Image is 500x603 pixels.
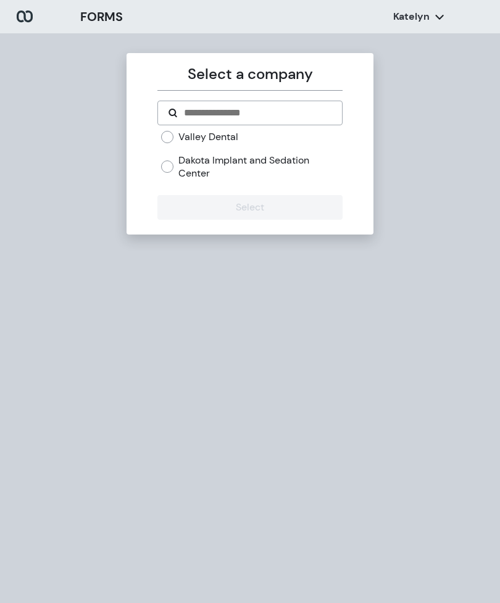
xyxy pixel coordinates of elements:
[393,10,430,23] p: Katelyn
[80,7,123,26] h3: FORMS
[178,130,238,144] label: Valley Dental
[157,195,342,220] button: Select
[157,63,342,85] p: Select a company
[178,154,342,180] label: Dakota Implant and Sedation Center
[183,106,331,120] input: Search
